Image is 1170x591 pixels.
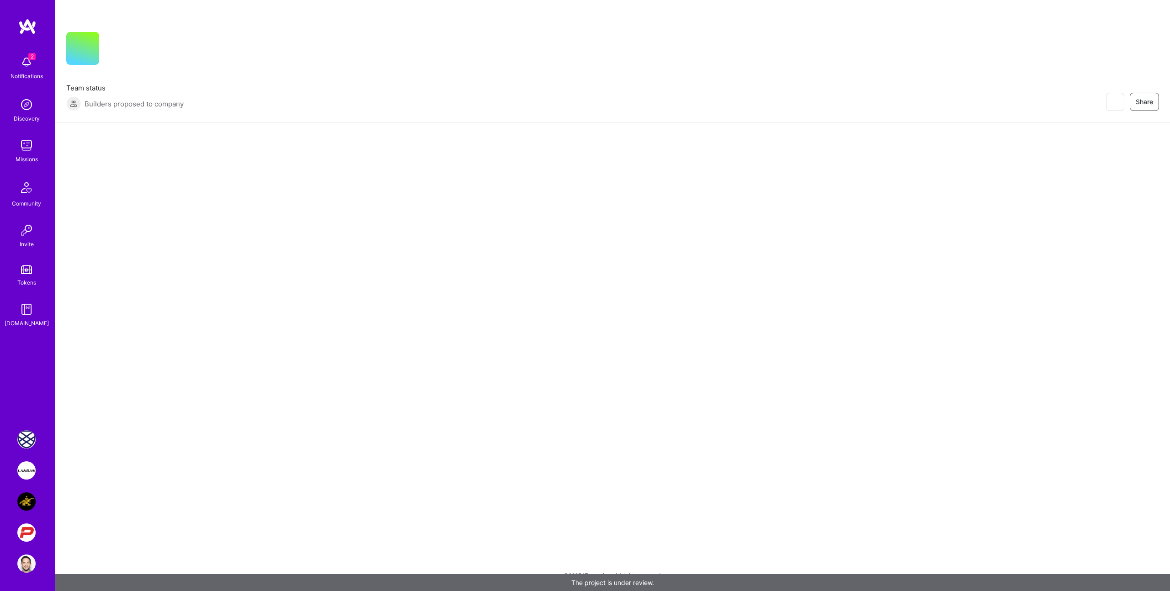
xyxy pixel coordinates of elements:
[17,221,36,239] img: Invite
[17,554,36,573] img: User Avatar
[66,96,81,111] img: Builders proposed to company
[11,71,43,81] div: Notifications
[17,95,36,114] img: discovery
[15,461,38,480] a: Langan: AI-Copilot for Environmental Site Assessment
[18,18,37,35] img: logo
[1130,93,1159,111] button: Share
[110,47,117,54] i: icon CompanyGray
[17,278,36,287] div: Tokens
[15,554,38,573] a: User Avatar
[20,239,34,249] div: Invite
[17,300,36,318] img: guide book
[17,523,36,542] img: PCarMarket: Car Marketplace Web App Redesign
[1111,98,1118,106] i: icon EyeClosed
[55,574,1170,591] div: The project is under review.
[85,99,184,109] span: Builders proposed to company
[12,199,41,208] div: Community
[16,177,37,199] img: Community
[17,492,36,511] img: Anheuser-Busch: AI Data Science Platform
[14,114,40,123] div: Discovery
[15,523,38,542] a: PCarMarket: Car Marketplace Web App Redesign
[17,136,36,154] img: teamwork
[21,265,32,274] img: tokens
[1136,97,1153,106] span: Share
[17,430,36,449] img: Charlie Health: Team for Mental Health Support
[28,53,36,60] span: 2
[15,430,38,449] a: Charlie Health: Team for Mental Health Support
[17,461,36,480] img: Langan: AI-Copilot for Environmental Site Assessment
[17,53,36,71] img: bell
[5,318,49,328] div: [DOMAIN_NAME]
[15,492,38,511] a: Anheuser-Busch: AI Data Science Platform
[66,83,184,93] span: Team status
[16,154,38,164] div: Missions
